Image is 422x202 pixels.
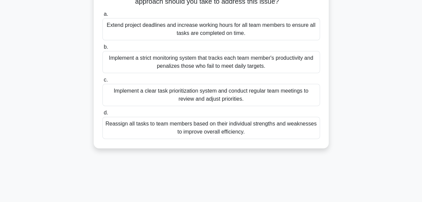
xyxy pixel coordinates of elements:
div: Extend project deadlines and increase working hours for all team members to ensure all tasks are ... [102,18,320,40]
div: Implement a clear task prioritization system and conduct regular team meetings to review and adju... [102,84,320,106]
span: d. [104,110,108,115]
div: Reassign all tasks to team members based on their individual strengths and weaknesses to improve ... [102,117,320,139]
span: a. [104,11,108,17]
span: c. [104,77,108,83]
div: Implement a strict monitoring system that tracks each team member's productivity and penalizes th... [102,51,320,73]
span: b. [104,44,108,50]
